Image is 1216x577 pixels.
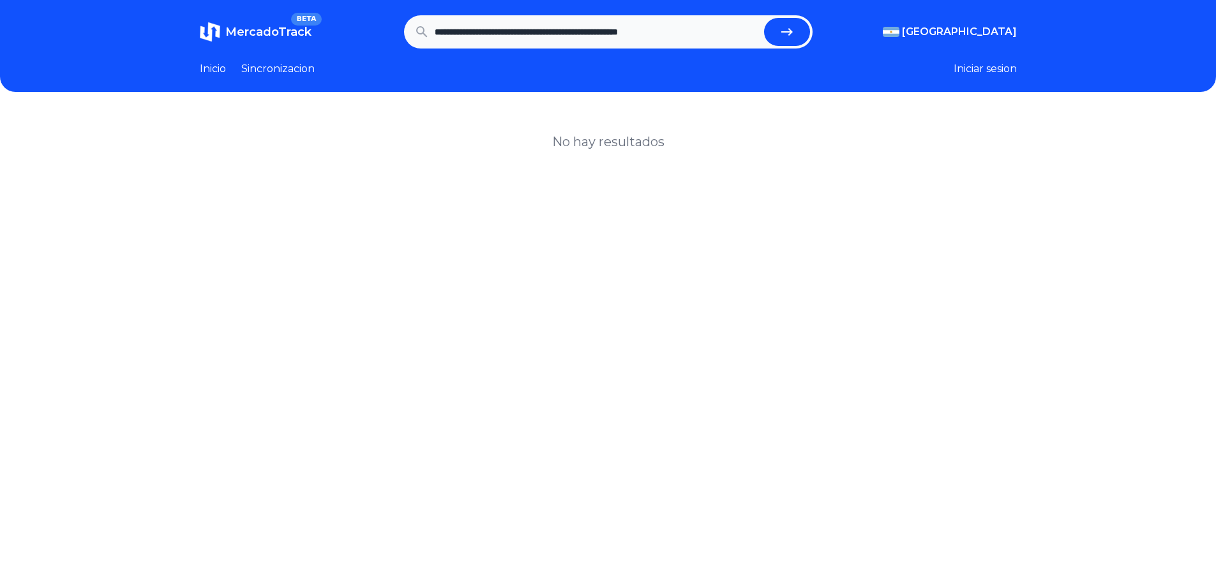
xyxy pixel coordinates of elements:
[241,61,315,77] a: Sincronizacion
[883,27,899,37] img: Argentina
[902,24,1017,40] span: [GEOGRAPHIC_DATA]
[883,24,1017,40] button: [GEOGRAPHIC_DATA]
[200,61,226,77] a: Inicio
[954,61,1017,77] button: Iniciar sesion
[291,13,321,26] span: BETA
[552,133,664,151] h1: No hay resultados
[200,22,312,42] a: MercadoTrackBETA
[200,22,220,42] img: MercadoTrack
[225,25,312,39] span: MercadoTrack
